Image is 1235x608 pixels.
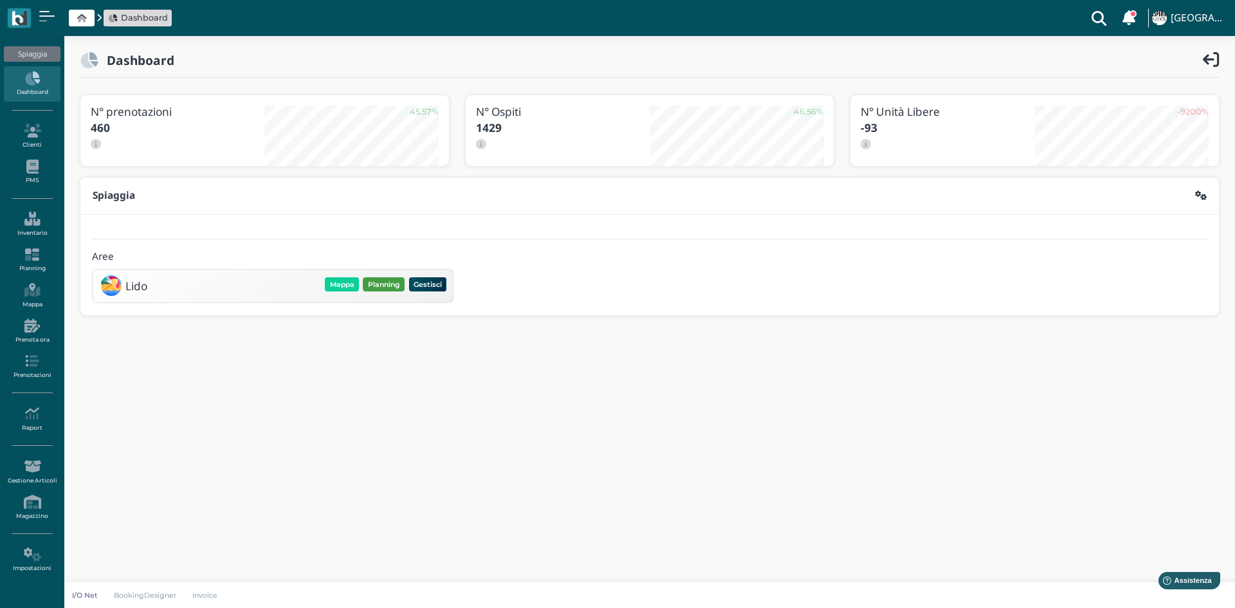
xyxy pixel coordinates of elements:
span: Assistenza [38,10,85,20]
h3: Lido [125,280,147,292]
button: Gestisci [409,277,447,291]
a: Prenotazioni [4,349,60,384]
img: logo [12,11,26,26]
a: PMS [4,154,60,190]
b: 1429 [476,120,502,135]
a: Clienti [4,118,60,154]
b: Spiaggia [93,189,135,202]
a: Dashboard [108,12,168,24]
a: Mappa [4,278,60,313]
a: Prenota ora [4,313,60,349]
h2: Dashboard [98,53,174,67]
div: Spiaggia [4,46,60,62]
b: 460 [91,120,110,135]
img: ... [1152,11,1166,25]
a: Dashboard [4,66,60,102]
iframe: Help widget launcher [1144,568,1224,597]
a: ... [GEOGRAPHIC_DATA] [1150,3,1227,33]
span: Dashboard [121,12,168,24]
b: -93 [861,120,877,135]
h3: N° Ospiti [476,106,650,118]
a: Inventario [4,207,60,242]
h3: N° prenotazioni [91,106,264,118]
button: Planning [363,277,405,291]
h4: [GEOGRAPHIC_DATA] [1171,13,1227,24]
h3: N° Unità Libere [861,106,1034,118]
h4: Aree [92,252,114,263]
a: Planning [4,243,60,278]
button: Mappa [325,277,359,291]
